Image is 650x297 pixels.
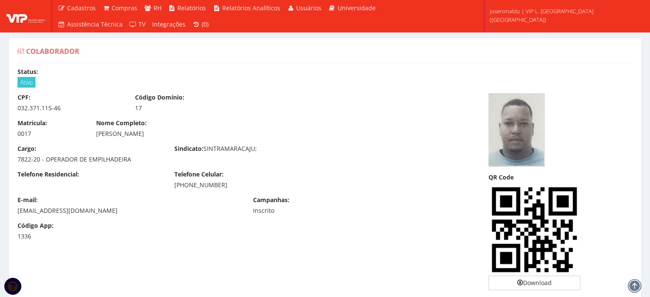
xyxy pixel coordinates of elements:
div: SINTRAMARACAJU; [168,144,325,155]
span: Universidade [338,4,376,12]
a: (0) [189,16,212,32]
span: Integrações [152,20,185,28]
div: 7822-20 - OPERADOR DE EMPILHADEIRA [18,155,162,164]
label: E-mail: [18,196,38,204]
div: 0017 [18,129,83,138]
div: 17 [135,104,240,112]
label: Cargo: [18,144,36,153]
label: QR Code [488,173,514,182]
span: Usuários [296,4,321,12]
span: (0) [202,20,209,28]
a: Download [488,276,580,290]
label: Código App: [18,221,53,230]
a: Integrações [149,16,189,32]
span: TV [138,20,145,28]
div: 032.371.115-46 [18,104,122,112]
label: Código Domínio: [135,93,184,102]
span: Colaborador [26,47,79,56]
span: joseronaldo | VIP L. [GEOGRAPHIC_DATA] ([GEOGRAPHIC_DATA]) [490,7,639,24]
span: RH [153,4,162,12]
span: Cadastros [67,4,96,12]
label: Sindicato: [174,144,203,153]
label: Matrícula: [18,119,47,127]
div: [PERSON_NAME] [96,129,397,138]
label: Telefone Residencial: [18,170,79,179]
label: Status: [18,68,38,76]
a: Assistência Técnica [54,16,126,32]
label: Telefone Celular: [174,170,224,179]
label: Campanhas: [253,196,289,204]
label: CPF: [18,93,30,102]
div: [EMAIL_ADDRESS][DOMAIN_NAME] [18,206,240,215]
label: Nome Completo: [96,119,147,127]
span: Relatórios Analíticos [222,4,280,12]
span: Assistência Técnica [67,20,123,28]
img: foto-luiz-174473923767fe9ba5790c0.png [488,93,545,167]
div: [PHONE_NUMBER] [174,181,318,189]
a: TV [126,16,149,32]
span: Ativo [18,77,35,88]
div: Inscrito [253,206,358,215]
div: 1336 [18,232,83,241]
span: Relatórios [177,4,206,12]
img: 3NwBgsQdIEjcAYLEHSBI3AGCxB0gSNwBgsQdIEjcAYLEHSBI3AGCxB0gSNwBgsQdIEjcAYLEHSBI3AGCxB0g6F+tgxrx50HvW... [488,184,580,276]
img: logo [6,10,45,23]
span: Compras [112,4,137,12]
